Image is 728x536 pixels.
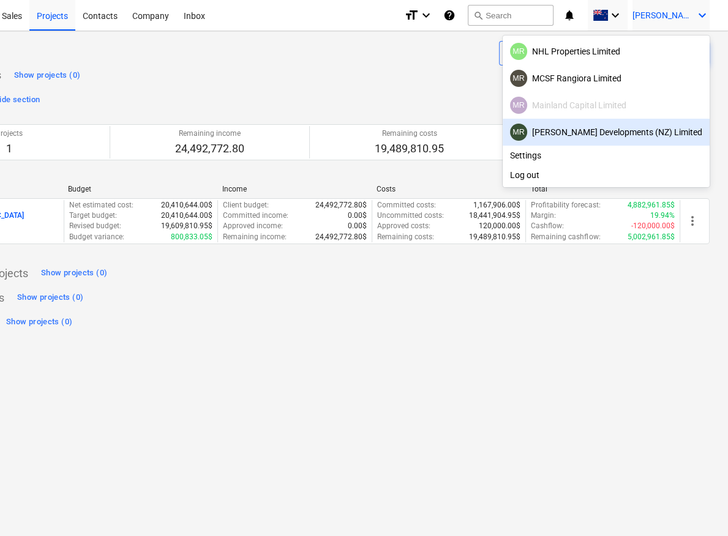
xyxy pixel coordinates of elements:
span: MR [512,74,525,83]
div: Mike Rasmussen [510,70,527,87]
div: NHL Properties Limited [510,43,702,60]
span: MR [512,47,525,56]
span: MR [512,101,525,110]
div: [PERSON_NAME] Developments (NZ) Limited [510,124,702,141]
div: Mike Rasmussen [510,43,527,60]
iframe: Chat Widget [667,477,728,536]
div: MCSF Rangiora Limited [510,70,702,87]
div: Log out [503,165,710,185]
div: Mike Rasmussen [510,124,527,141]
div: Mike Rasmussen [510,97,527,114]
div: Settings [503,146,710,165]
div: Mainland Capital Limited [510,97,702,114]
span: MR [512,128,525,136]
